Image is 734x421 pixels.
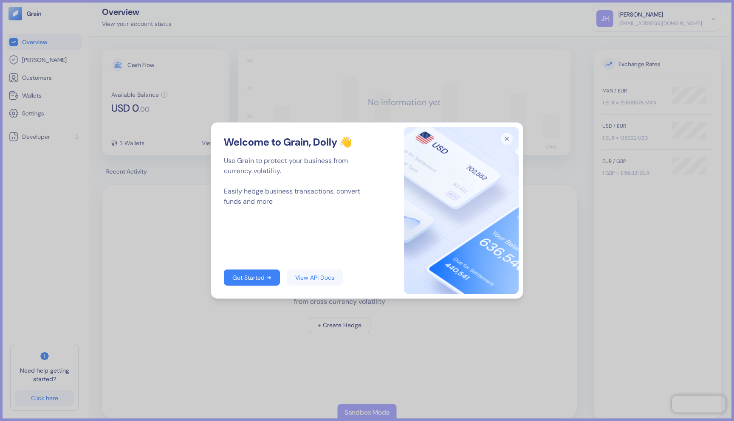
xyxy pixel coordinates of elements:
[330,127,601,294] img: signup-main-image
[224,156,372,176] p: Use Grain to protect your business from currency volatility.
[232,275,271,281] div: Get Started ➔
[287,269,343,286] a: View API Docs
[224,186,372,207] p: Easily hedge business transactions, convert funds and more
[295,275,334,281] div: View API Docs
[224,135,395,149] div: Welcome to Grain, Dolly 👋
[224,269,280,286] a: Get Started ➔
